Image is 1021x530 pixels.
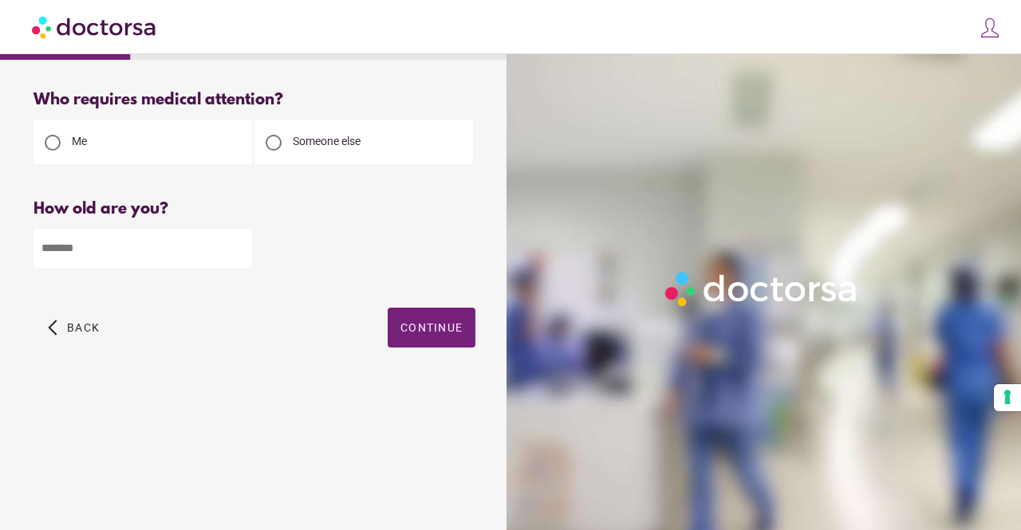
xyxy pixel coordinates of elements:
[67,321,100,334] span: Back
[388,308,475,347] button: Continue
[32,9,158,45] img: Doctorsa.com
[34,91,475,109] div: Who requires medical attention?
[72,135,87,147] span: Me
[660,266,864,312] img: Logo-Doctorsa-trans-White-partial-flat.png
[34,200,475,218] div: How old are you?
[293,135,361,147] span: Someone else
[400,321,463,334] span: Continue
[41,308,106,347] button: arrow_back_ios Back
[979,17,1001,39] img: icons8-customer-100.png
[994,384,1021,411] button: Your consent preferences for tracking technologies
